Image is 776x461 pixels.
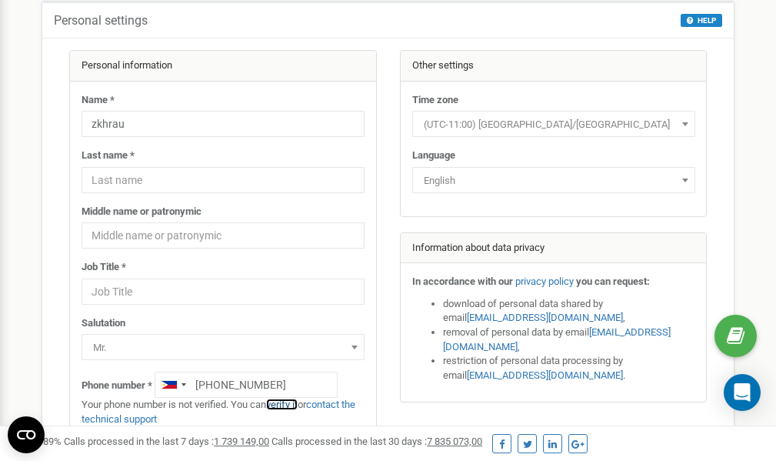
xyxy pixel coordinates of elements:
[82,260,126,275] label: Job Title *
[82,167,365,193] input: Last name
[515,276,574,287] a: privacy policy
[401,51,707,82] div: Other settings
[82,111,365,137] input: Name
[82,222,365,249] input: Middle name or patronymic
[82,398,365,426] p: Your phone number is not verified. You can or
[87,337,359,359] span: Mr.
[412,93,458,108] label: Time zone
[82,205,201,219] label: Middle name or patronymic
[266,399,298,410] a: verify it
[418,114,690,135] span: (UTC-11:00) Pacific/Midway
[82,149,135,163] label: Last name *
[412,111,695,137] span: (UTC-11:00) Pacific/Midway
[155,372,191,397] div: Telephone country code
[443,354,695,382] li: restriction of personal data processing by email .
[401,233,707,264] div: Information about data privacy
[412,149,455,163] label: Language
[82,93,115,108] label: Name *
[467,369,623,381] a: [EMAIL_ADDRESS][DOMAIN_NAME]
[418,170,690,192] span: English
[155,372,338,398] input: +1-800-555-55-55
[214,436,269,447] u: 1 739 149,00
[54,14,148,28] h5: Personal settings
[467,312,623,323] a: [EMAIL_ADDRESS][DOMAIN_NAME]
[427,436,482,447] u: 7 835 073,00
[64,436,269,447] span: Calls processed in the last 7 days :
[70,51,376,82] div: Personal information
[412,276,513,287] strong: In accordance with our
[412,167,695,193] span: English
[271,436,482,447] span: Calls processed in the last 30 days :
[576,276,650,287] strong: you can request:
[82,279,365,305] input: Job Title
[681,14,722,27] button: HELP
[82,334,365,360] span: Mr.
[724,374,761,411] div: Open Intercom Messenger
[82,316,125,331] label: Salutation
[443,297,695,326] li: download of personal data shared by email ,
[82,379,152,393] label: Phone number *
[8,416,45,453] button: Open CMP widget
[443,326,671,352] a: [EMAIL_ADDRESS][DOMAIN_NAME]
[443,326,695,354] li: removal of personal data by email ,
[82,399,355,425] a: contact the technical support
